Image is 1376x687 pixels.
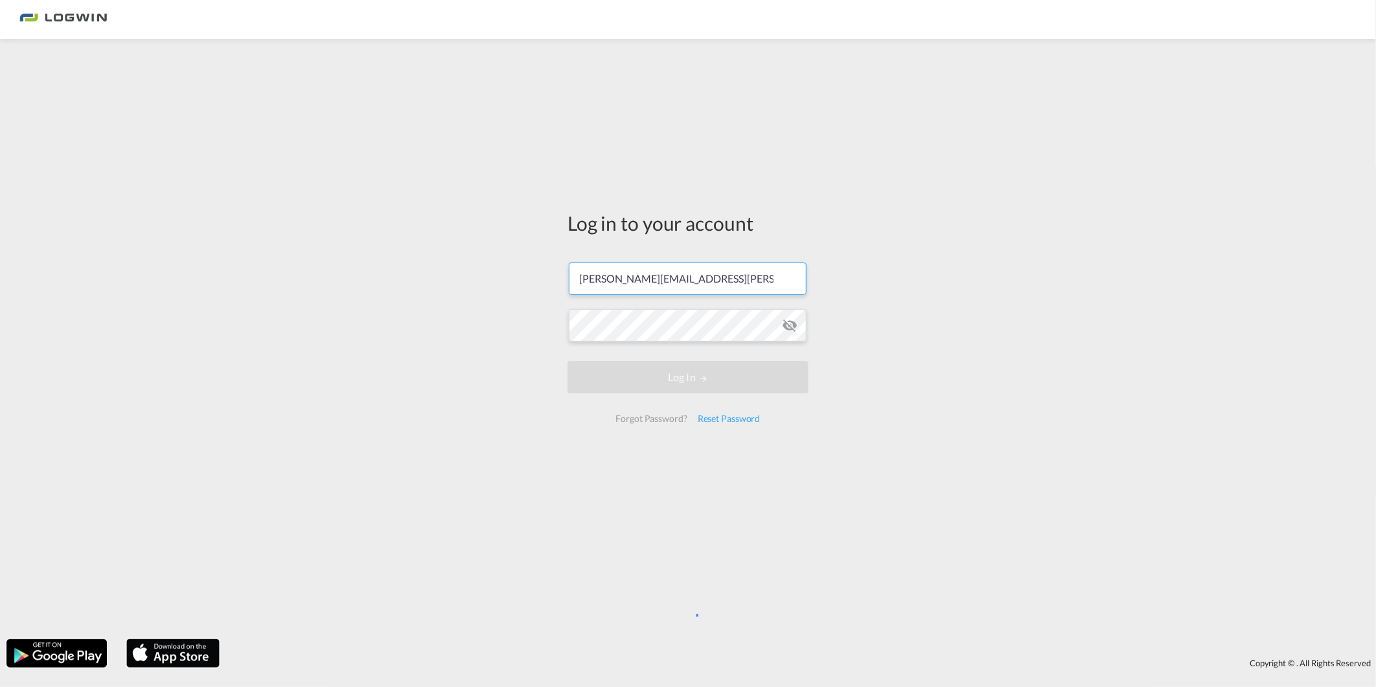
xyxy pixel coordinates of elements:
div: Copyright © . All Rights Reserved [226,652,1376,674]
img: google.png [5,638,108,669]
img: apple.png [125,638,221,669]
div: Reset Password [693,407,766,430]
md-icon: icon-eye-off [782,318,797,333]
div: Forgot Password? [610,407,692,430]
img: 2761ae10d95411efa20a1f5e0282d2d7.png [19,5,107,34]
button: LOGIN [568,361,808,393]
input: Enter email/phone number [569,262,807,295]
div: Log in to your account [568,209,808,237]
